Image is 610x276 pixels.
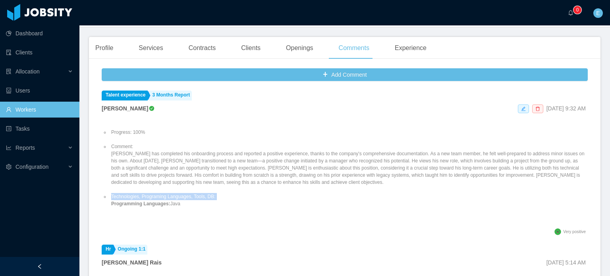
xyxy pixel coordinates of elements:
strong: [PERSON_NAME] Rais [102,259,162,266]
button: icon: plusAdd Comment [102,68,588,81]
div: Comments [332,37,376,59]
span: [DATE] 5:14 AM [546,259,586,266]
a: Hr [102,245,113,255]
span: [DATE] 9:32 AM [546,105,586,112]
sup: 0 [573,6,581,14]
span: Configuration [15,164,48,170]
div: Experience [388,37,433,59]
i: icon: edit [521,106,526,111]
a: icon: auditClients [6,44,73,60]
div: Contracts [182,37,222,59]
a: icon: pie-chartDashboard [6,25,73,41]
div: Profile [89,37,120,59]
li: Technologies, Programing Languages, Tools, DB: Java [110,193,588,207]
strong: [PERSON_NAME] [102,105,148,112]
li: Progress: 100% [110,129,588,136]
i: icon: setting [6,164,12,170]
i: icon: line-chart [6,145,12,151]
a: icon: userWorkers [6,102,73,118]
span: Allocation [15,68,40,75]
a: icon: robotUsers [6,83,73,98]
a: icon: profileTasks [6,121,73,137]
i: icon: delete [535,106,540,111]
i: icon: solution [6,69,12,74]
span: E [596,8,600,18]
a: 3 Months Report [149,91,192,100]
a: Ongoing 1:1 [114,245,147,255]
strong: Programming Languages: [111,201,170,207]
i: icon: bell [568,10,573,15]
span: Very positive [563,230,586,234]
span: Reports [15,145,35,151]
div: Openings [280,37,320,59]
a: Talent experience [102,91,148,100]
li: Comment: [PERSON_NAME] has completed his onboarding process and reported a positive experience, t... [110,143,588,186]
div: Services [132,37,169,59]
div: Clients [235,37,267,59]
